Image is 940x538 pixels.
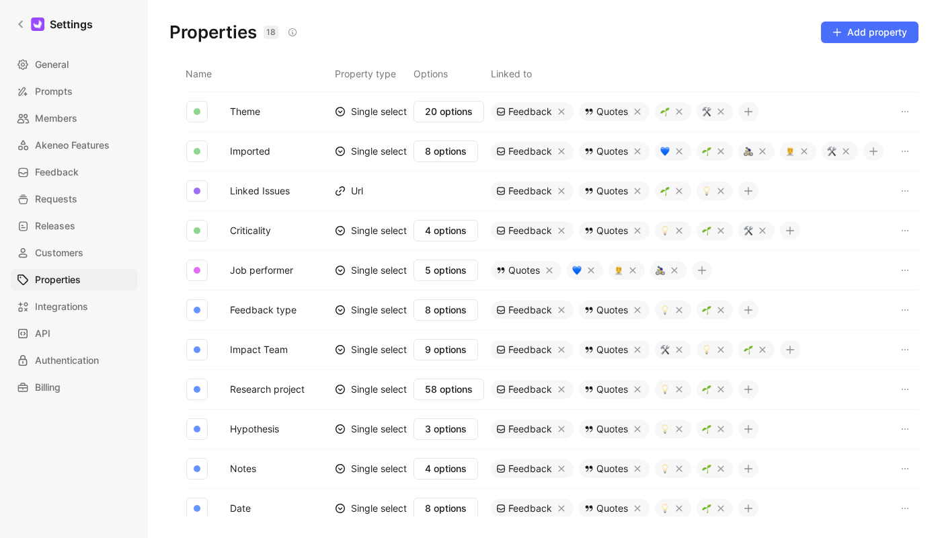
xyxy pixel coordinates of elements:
[11,161,137,183] a: Feedback
[660,504,670,513] img: 💡
[660,107,670,116] img: 🌱
[491,380,574,399] div: Feedback
[425,223,467,239] span: 4 options
[335,502,407,515] div: Single select
[660,186,670,196] img: 🌱
[11,134,137,156] a: Akeneo Features
[264,26,278,39] div: 18
[414,260,478,281] button: 5 options
[491,499,574,518] div: Feedback
[579,182,650,200] div: Quotes
[579,221,650,240] div: Quotes
[491,142,574,161] div: Feedback
[744,147,753,156] img: 🚴‍♂️
[335,343,407,356] div: Single select
[702,147,711,156] img: 🌱
[827,147,836,156] img: 🛠️
[414,498,478,519] button: 8 options
[225,103,266,120] button: Theme
[335,264,407,277] div: Single select
[335,462,407,475] div: Single select
[660,345,670,354] img: 🛠️
[821,22,918,43] button: Add property
[579,340,650,359] div: Quotes
[491,261,561,280] div: Quotes
[491,459,574,478] div: Feedback
[35,83,73,100] span: Prompts
[225,500,256,517] button: Date
[425,461,467,477] span: 4 options
[50,16,93,32] h1: Settings
[660,424,670,434] img: 💡
[491,420,574,438] div: Feedback
[832,24,907,40] span: Add property
[491,182,574,200] div: Feedback
[702,424,711,434] img: 🌱
[425,342,467,358] span: 9 options
[660,464,670,473] img: 💡
[335,105,407,118] div: Single select
[335,224,407,237] div: Single select
[225,301,302,319] button: Feedback type
[660,147,670,156] img: 💙
[491,102,574,121] div: Feedback
[414,379,484,400] button: 58 options
[225,222,276,239] button: Criticality
[35,245,83,261] span: Customers
[35,352,99,369] span: Authentication
[491,221,574,240] div: Feedback
[491,59,897,91] th: Linked to
[785,147,795,156] img: 🙍
[335,383,407,396] div: Single select
[579,499,650,518] div: Quotes
[414,220,478,241] button: 4 options
[414,101,484,122] button: 20 options
[35,191,77,207] span: Requests
[414,458,478,479] button: 4 options
[579,142,650,161] div: Quotes
[335,422,407,436] div: Single select
[335,184,363,198] div: Url
[35,137,110,153] span: Akeneo Features
[35,325,50,342] span: API
[414,299,478,321] button: 8 options
[744,345,753,354] img: 🌱
[579,301,650,319] div: Quotes
[11,188,137,210] a: Requests
[11,296,137,317] a: Integrations
[11,269,137,291] a: Properties
[414,339,478,360] button: 9 options
[702,504,711,513] img: 🌱
[11,54,137,75] a: General
[225,341,293,358] button: Impact Team
[11,323,137,344] a: API
[186,59,335,91] th: Name
[35,56,69,73] span: General
[335,145,407,158] div: Single select
[425,104,473,120] span: 20 options
[425,262,467,278] span: 5 options
[702,226,711,235] img: 🌱
[744,226,753,235] img: 🛠️
[702,305,711,315] img: 🌱
[35,164,79,180] span: Feedback
[425,302,467,318] span: 8 options
[702,385,711,394] img: 🌱
[35,272,81,288] span: Properties
[491,340,574,359] div: Feedback
[11,377,137,398] a: Billing
[225,381,310,398] button: Research project
[702,107,711,116] img: 🛠️
[660,226,670,235] img: 💡
[11,81,137,102] a: Prompts
[425,421,467,437] span: 3 options
[11,215,137,237] a: Releases
[579,420,650,438] div: Quotes
[225,420,284,438] button: Hypothesis
[572,266,582,275] img: 💙
[225,460,262,477] button: Notes
[702,186,711,196] img: 💡
[11,108,137,129] a: Members
[579,380,650,399] div: Quotes
[225,262,299,279] button: Job performer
